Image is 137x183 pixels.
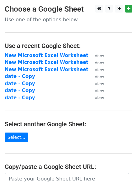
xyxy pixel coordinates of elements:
[88,88,104,93] a: View
[95,96,104,100] small: View
[5,81,35,86] a: date - Copy
[5,42,132,50] h4: Use a recent Google Sheet:
[88,53,104,58] a: View
[5,120,132,128] h4: Select another Google Sheet:
[5,60,88,65] a: New Microsoft Excel Worksheet
[5,53,88,58] a: New Microsoft Excel Worksheet
[5,133,28,142] a: Select...
[5,16,132,23] p: Use one of the options below...
[95,81,104,86] small: View
[5,163,132,170] h4: Copy/paste a Google Sheet URL:
[95,88,104,93] small: View
[5,5,132,14] h3: Choose a Google Sheet
[88,81,104,86] a: View
[88,74,104,79] a: View
[95,67,104,72] small: View
[95,53,104,58] small: View
[88,67,104,72] a: View
[95,74,104,79] small: View
[5,95,35,101] a: date - Copy
[88,60,104,65] a: View
[88,95,104,101] a: View
[5,67,88,72] a: New Microsoft Excel Worksheet
[95,60,104,65] small: View
[5,88,35,93] a: date - Copy
[5,74,35,79] a: date - Copy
